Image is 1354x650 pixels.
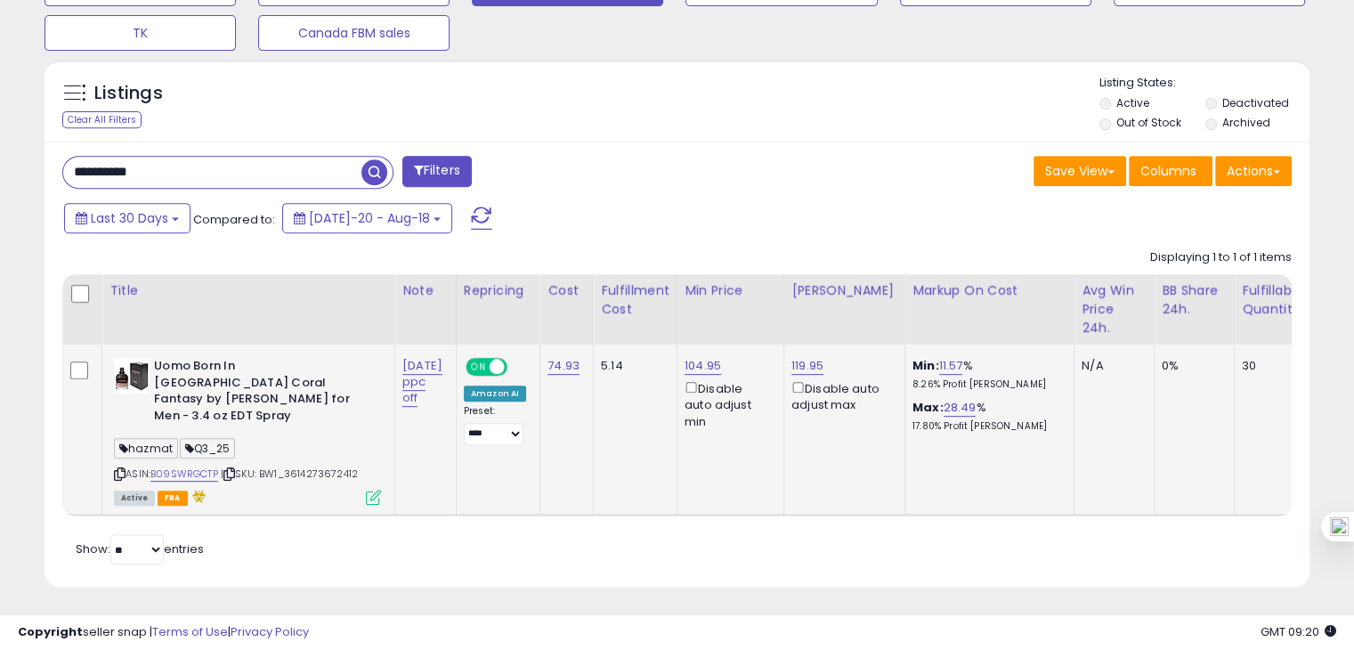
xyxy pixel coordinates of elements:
a: Privacy Policy [231,623,309,640]
div: Repricing [464,281,532,300]
button: Filters [402,156,472,187]
div: Title [109,281,387,300]
span: OFF [505,360,533,375]
div: Displaying 1 to 1 of 1 items [1150,249,1292,266]
button: [DATE]-20 - Aug-18 [282,203,452,233]
h5: Listings [94,81,163,106]
span: Columns [1140,162,1196,180]
p: 8.26% Profit [PERSON_NAME] [912,378,1060,391]
div: [PERSON_NAME] [791,281,897,300]
div: Clear All Filters [62,111,142,128]
th: The percentage added to the cost of goods (COGS) that forms the calculator for Min & Max prices. [905,274,1074,345]
button: Last 30 Days [64,203,191,233]
div: Markup on Cost [912,281,1066,300]
a: 119.95 [791,357,823,375]
div: Min Price [685,281,776,300]
b: Uomo Born In [GEOGRAPHIC_DATA] Coral Fantasy by [PERSON_NAME] for Men - 3.4 oz EDT Spray [154,358,370,428]
div: Amazon AI [464,386,526,402]
button: TK [45,15,236,51]
div: seller snap | | [18,624,309,641]
span: Show: entries [76,540,204,557]
a: 104.95 [685,357,721,375]
img: 41zOjF4T2OL._SL40_.jpg [114,358,150,394]
a: [DATE] ppc off [402,357,442,407]
img: one_i.png [1330,517,1349,536]
div: Disable auto adjust max [791,378,891,413]
i: hazardous material [188,490,207,502]
label: Deactivated [1221,95,1288,110]
span: | SKU: BW1_3614273672412 [221,467,358,481]
a: 28.49 [944,399,977,417]
span: Last 30 Days [91,209,168,227]
b: Min: [912,357,939,374]
div: % [912,358,1060,391]
div: 0% [1162,358,1220,374]
label: Out of Stock [1116,115,1181,130]
div: ASIN: [114,358,381,503]
span: FBA [158,491,188,506]
div: BB Share 24h. [1162,281,1227,319]
label: Archived [1221,115,1269,130]
b: Max: [912,399,944,416]
button: Canada FBM sales [258,15,450,51]
div: Avg Win Price 24h. [1082,281,1147,337]
div: Fulfillable Quantity [1242,281,1303,319]
span: Q3_25 [180,438,235,459]
a: Terms of Use [152,623,228,640]
div: 30 [1242,358,1297,374]
div: Fulfillment Cost [601,281,669,319]
span: [DATE]-20 - Aug-18 [309,209,430,227]
div: % [912,400,1060,433]
a: 74.93 [547,357,580,375]
div: 5.14 [601,358,663,374]
a: B09SWRGCTP [150,467,218,482]
span: hazmat [114,438,178,459]
div: Cost [547,281,586,300]
div: Preset: [464,405,526,445]
strong: Copyright [18,623,83,640]
div: N/A [1082,358,1140,374]
button: Save View [1034,156,1126,186]
div: Disable auto adjust min [685,378,770,430]
span: All listings currently available for purchase on Amazon [114,491,155,506]
a: 11.57 [939,357,963,375]
label: Active [1116,95,1149,110]
p: Listing States: [1099,75,1309,92]
p: 17.80% Profit [PERSON_NAME] [912,420,1060,433]
button: Columns [1129,156,1212,186]
span: ON [467,360,490,375]
span: Compared to: [193,211,275,228]
div: Note [402,281,449,300]
button: Actions [1215,156,1292,186]
span: 2025-09-18 09:20 GMT [1261,623,1336,640]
